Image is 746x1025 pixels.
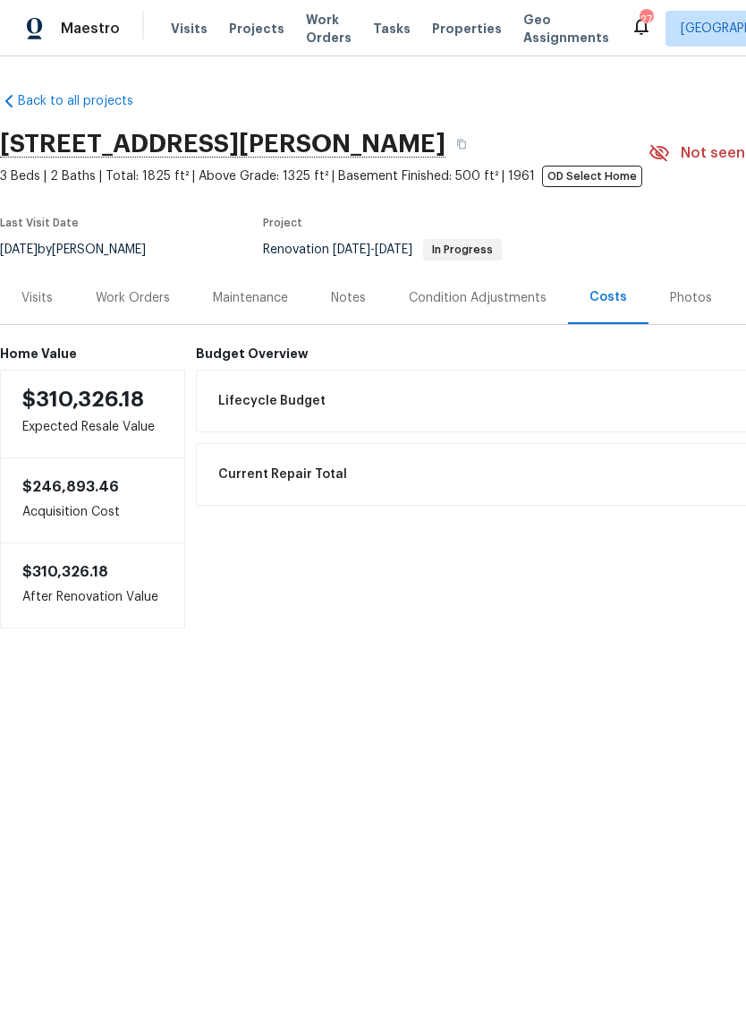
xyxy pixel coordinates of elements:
button: Copy Address [445,128,478,160]
span: Projects [229,20,284,38]
span: Work Orders [306,11,352,47]
span: Maestro [61,20,120,38]
span: Properties [432,20,502,38]
div: Costs [589,288,627,306]
span: Lifecycle Budget [218,392,326,410]
span: Visits [171,20,208,38]
span: OD Select Home [542,166,642,187]
div: Condition Adjustments [409,289,547,307]
div: Visits [21,289,53,307]
div: Photos [670,289,712,307]
div: Work Orders [96,289,170,307]
span: Geo Assignments [523,11,609,47]
span: - [333,243,412,256]
span: $310,326.18 [22,389,144,410]
span: [DATE] [375,243,412,256]
span: $246,893.46 [22,480,119,494]
span: Current Repair Total [218,466,347,483]
span: Tasks [373,22,411,35]
span: [DATE] [333,243,370,256]
div: 27 [640,11,652,29]
span: Renovation [263,243,502,256]
span: In Progress [425,244,500,255]
div: Notes [331,289,366,307]
span: $310,326.18 [22,565,108,579]
div: Maintenance [213,289,288,307]
span: Project [263,218,302,228]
